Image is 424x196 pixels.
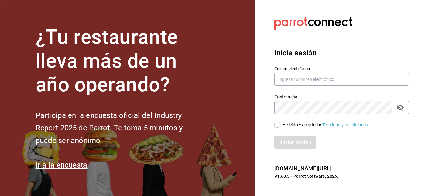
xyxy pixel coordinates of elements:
div: He leído y acepto los [282,122,369,128]
a: Ir a la encuesta [36,161,88,169]
button: passwordField [395,102,405,113]
a: Términos y condiciones. [322,122,369,127]
h1: ¿Tu restaurante lleva más de un año operando? [36,25,203,97]
a: [DOMAIN_NAME][URL] [274,165,332,172]
p: V1.68.3 - Parrot Software, 2025. [274,173,409,179]
h2: Participa en la encuesta oficial del Industry Report 2025 de Parrot. Te toma 5 minutos y puede se... [36,109,203,147]
label: Contraseña [274,95,409,99]
input: Ingresa tu correo electrónico [274,73,409,86]
label: Correo electrónico [274,67,409,71]
h3: Inicia sesión [274,47,409,59]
